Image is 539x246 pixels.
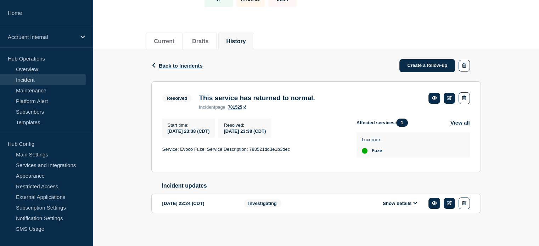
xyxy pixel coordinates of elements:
[224,128,266,134] span: [DATE] 23:38 (CDT)
[362,137,382,142] p: Lucernex
[399,59,455,72] a: Create a follow-up
[356,119,411,127] span: Affected services:
[362,148,367,154] div: up
[224,122,266,128] p: Resolved :
[381,200,420,206] button: Show details
[162,94,192,102] span: Resolved
[8,34,76,40] p: Accruent Internal
[168,122,210,128] p: Start time :
[199,105,225,110] p: page
[168,128,210,134] span: [DATE] 23:38 (CDT)
[192,38,208,45] button: Drafts
[226,38,246,45] button: History
[199,94,315,102] h3: This service has returned to normal.
[372,148,382,154] span: Fuze
[228,105,246,110] a: 701525
[162,198,233,209] div: [DATE] 23:24 (CDT)
[199,105,215,110] span: incident
[162,183,481,189] h2: Incident updates
[450,119,470,127] button: View all
[244,199,281,207] span: Investigating
[396,119,408,127] span: 1
[151,63,203,69] button: Back to Incidents
[159,63,203,69] span: Back to Incidents
[154,38,175,45] button: Current
[162,146,345,153] p: Service: Evoco Fuze; Service Description: 788521dd3e1b3dec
